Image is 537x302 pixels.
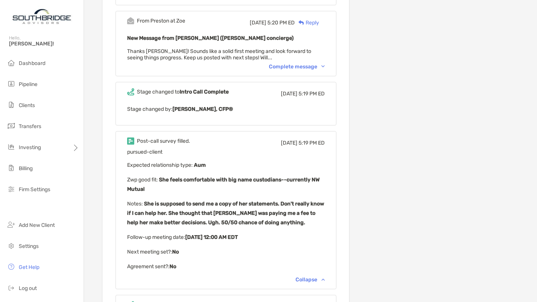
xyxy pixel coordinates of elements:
[281,140,297,146] span: [DATE]
[127,262,325,271] p: Agreement sent? :
[127,48,311,61] span: Thanks [PERSON_NAME]! Sounds like a solid first meeting and look forward to seeing things progres...
[7,262,16,271] img: get-help icon
[19,81,37,88] span: Pipeline
[137,89,229,95] div: Stage changed to
[127,247,325,257] p: Next meeting set? :
[7,220,16,229] img: add_new_client icon
[127,233,325,242] p: Follow-up meeting date :
[180,89,229,95] b: Intro Call Complete
[127,175,325,194] p: Zwp good fit :
[298,20,304,25] img: Reply icon
[7,283,16,292] img: logout icon
[19,285,37,291] span: Log out
[7,142,16,151] img: investing icon
[19,144,41,151] span: Investing
[250,20,266,26] span: [DATE]
[19,60,45,66] span: Dashboard
[267,20,295,26] span: 5:20 PM ED
[7,163,16,172] img: billing icon
[127,35,294,41] b: New Message from [PERSON_NAME] ([PERSON_NAME] concierge)
[137,18,185,24] div: From Preston at Zoe
[127,199,325,227] p: Notes :
[321,65,325,68] img: Chevron icon
[172,106,233,112] b: [PERSON_NAME], CFP®
[127,201,324,226] b: She is supposed to send me a copy of her statements. Don't really know if I can help her. She tho...
[19,102,35,109] span: Clients
[193,162,206,168] b: Aum
[19,165,33,172] span: Billing
[127,160,325,170] p: Expected relationship type :
[127,149,162,155] span: pursued-client
[137,138,190,144] div: Post-call survey filled.
[127,104,325,114] p: Stage changed by:
[172,249,179,255] b: No
[7,184,16,193] img: firm-settings icon
[127,88,134,95] img: Event icon
[7,100,16,109] img: clients icon
[19,264,39,270] span: Get Help
[127,17,134,24] img: Event icon
[169,263,176,270] b: No
[9,41,79,47] span: [PERSON_NAME]!
[269,63,325,70] div: Complete message
[321,278,325,281] img: Chevron icon
[7,58,16,67] img: dashboard icon
[127,137,134,145] img: Event icon
[7,241,16,250] img: settings icon
[19,222,55,228] span: Add New Client
[295,19,319,27] div: Reply
[298,91,325,97] span: 5:19 PM ED
[9,3,75,30] img: Zoe Logo
[19,123,41,130] span: Transfers
[19,186,50,193] span: Firm Settings
[295,276,325,283] div: Collapse
[185,234,238,240] b: [DATE] 12:00 AM EDT
[127,177,319,192] b: She feels comfortable with big name custodians--currently NW Mutual
[7,121,16,130] img: transfers icon
[7,79,16,88] img: pipeline icon
[281,91,297,97] span: [DATE]
[298,140,325,146] span: 5:19 PM ED
[19,243,39,249] span: Settings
